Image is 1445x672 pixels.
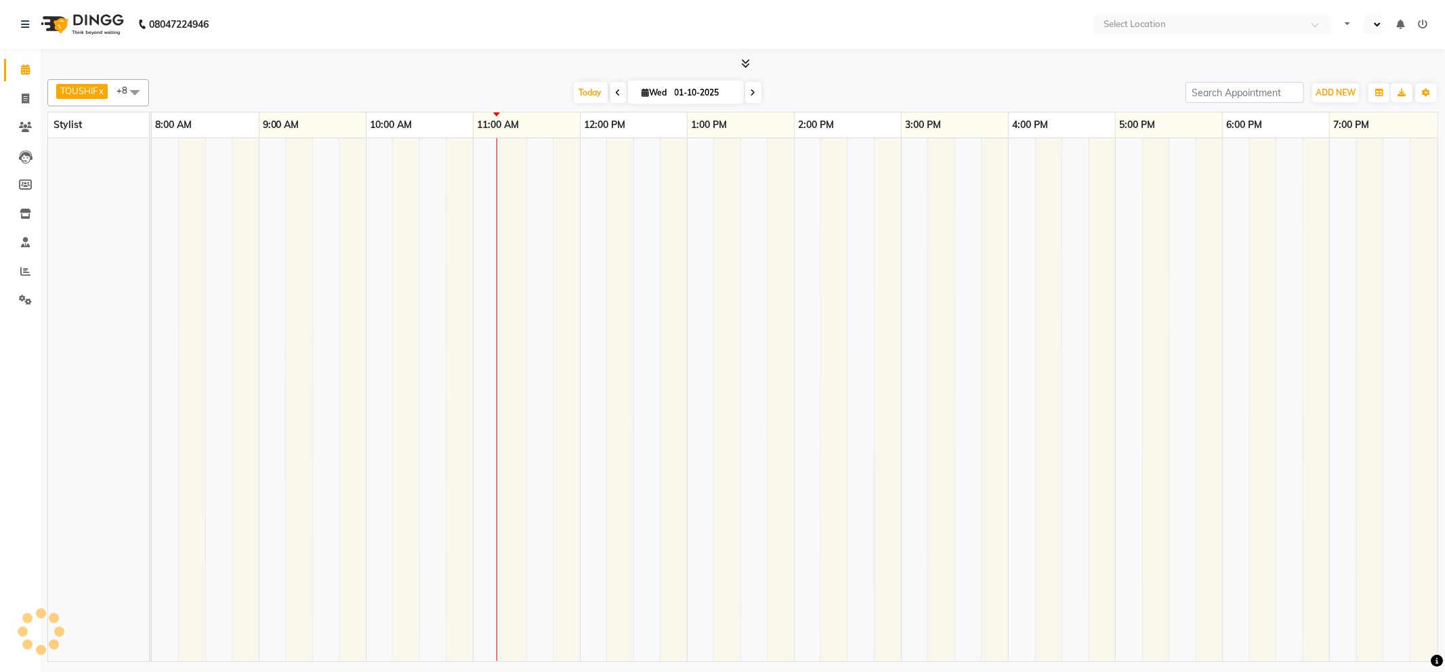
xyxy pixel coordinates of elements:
a: 12:00 PM [581,115,629,135]
input: 2025-10-01 [671,83,738,103]
span: TOUSHIF [60,85,98,96]
a: 4:00 PM [1009,115,1051,135]
a: 10:00 AM [367,115,415,135]
a: 11:00 AM [474,115,522,135]
a: 2:00 PM [795,115,837,135]
button: ADD NEW [1312,83,1359,102]
a: 1:00 PM [688,115,730,135]
input: Search Appointment [1186,82,1304,103]
div: Select Location [1104,18,1166,31]
a: 3:00 PM [902,115,944,135]
span: +8 [117,85,138,96]
a: 7:00 PM [1330,115,1373,135]
span: Stylist [54,119,82,131]
a: 6:00 PM [1223,115,1265,135]
img: logo [35,5,127,43]
a: 5:00 PM [1116,115,1158,135]
span: Today [574,82,608,103]
span: ADD NEW [1316,87,1356,98]
a: x [98,85,104,96]
span: Wed [639,87,671,98]
b: 08047224946 [149,5,209,43]
a: 9:00 AM [259,115,303,135]
a: 8:00 AM [152,115,195,135]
